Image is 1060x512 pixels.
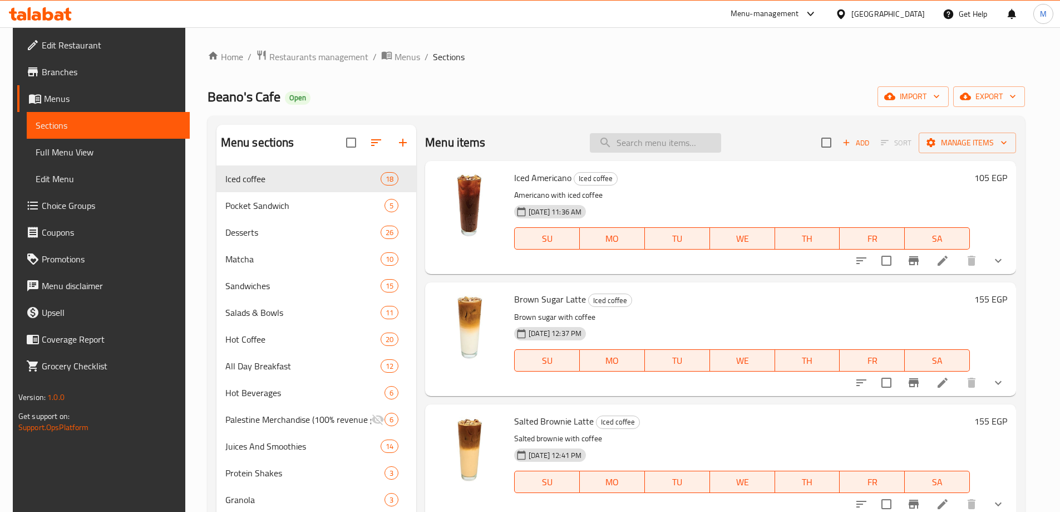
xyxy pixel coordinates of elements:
[385,388,398,398] span: 6
[936,254,949,267] a: Edit menu item
[17,272,190,299] a: Menu disclaimer
[514,169,571,186] span: Iced Americano
[844,474,900,490] span: FR
[225,252,381,266] span: Matcha
[381,279,398,292] div: items
[42,65,181,79] span: Branches
[27,139,190,165] a: Full Menu View
[524,328,586,339] span: [DATE] 12:37 PM
[225,333,381,346] span: Hot Coffee
[514,227,580,250] button: SU
[248,50,252,64] li: /
[900,369,927,396] button: Branch-specific-item
[225,199,384,212] span: Pocket Sandwich
[384,466,398,480] div: items
[936,498,949,511] a: Edit menu item
[17,58,190,85] a: Branches
[42,359,181,373] span: Grocery Checklist
[225,413,371,426] span: Palestine Merchandise (100% revenue goes to [GEOGRAPHIC_DATA])
[381,441,398,452] span: 14
[381,281,398,291] span: 15
[225,440,381,453] div: Juices And Smoothies
[974,413,1007,429] h6: 155 EGP
[17,299,190,326] a: Upsell
[216,326,416,353] div: Hot Coffee20
[216,272,416,299] div: Sandwiches15
[384,386,398,399] div: items
[992,254,1005,267] svg: Show Choices
[974,291,1007,307] h6: 155 EGP
[519,474,575,490] span: SU
[838,134,874,152] span: Add item
[815,131,838,154] span: Select section
[875,249,898,272] span: Select to update
[840,471,905,493] button: FR
[731,7,799,21] div: Menu-management
[838,134,874,152] button: Add
[285,91,310,105] div: Open
[42,252,181,266] span: Promotions
[514,432,970,446] p: Salted brownie with coffee
[524,207,586,217] span: [DATE] 11:36 AM
[425,134,486,151] h2: Menu items
[208,50,243,64] a: Home
[42,226,181,239] span: Coupons
[514,188,970,202] p: Americano with iced coffee
[851,8,925,20] div: [GEOGRAPHIC_DATA]
[985,369,1012,396] button: show more
[596,416,639,428] span: Iced coffee
[775,227,840,250] button: TH
[848,247,875,274] button: sort-choices
[909,353,965,369] span: SA
[985,247,1012,274] button: show more
[216,299,416,326] div: Salads & Bowls11
[216,379,416,406] div: Hot Beverages6
[285,93,310,103] span: Open
[710,349,775,372] button: WE
[381,361,398,372] span: 12
[385,201,398,211] span: 5
[225,226,381,239] span: Desserts
[874,134,919,152] span: Select section first
[42,38,181,52] span: Edit Restaurant
[373,50,377,64] li: /
[844,231,900,247] span: FR
[216,433,416,460] div: Juices And Smoothies14
[381,172,398,186] div: items
[596,416,640,429] div: Iced coffee
[645,227,710,250] button: TU
[225,306,381,319] span: Salads & Bowls
[17,353,190,379] a: Grocery Checklist
[225,279,381,292] div: Sandwiches
[524,450,586,461] span: [DATE] 12:41 PM
[216,353,416,379] div: All Day Breakfast12
[390,129,416,156] button: Add section
[371,413,384,426] svg: Inactive section
[42,333,181,346] span: Coverage Report
[18,390,46,404] span: Version:
[216,219,416,246] div: Desserts26
[381,50,420,64] a: Menus
[580,349,645,372] button: MO
[775,471,840,493] button: TH
[17,219,190,246] a: Coupons
[225,386,384,399] span: Hot Beverages
[363,129,390,156] span: Sort sections
[514,349,580,372] button: SU
[381,359,398,373] div: items
[381,226,398,239] div: items
[780,474,836,490] span: TH
[905,471,970,493] button: SA
[962,90,1016,104] span: export
[649,353,706,369] span: TU
[928,136,1007,150] span: Manage items
[584,231,640,247] span: MO
[841,136,871,149] span: Add
[216,165,416,192] div: Iced coffee18
[875,371,898,394] span: Select to update
[992,376,1005,389] svg: Show Choices
[584,353,640,369] span: MO
[225,172,381,186] span: Iced coffee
